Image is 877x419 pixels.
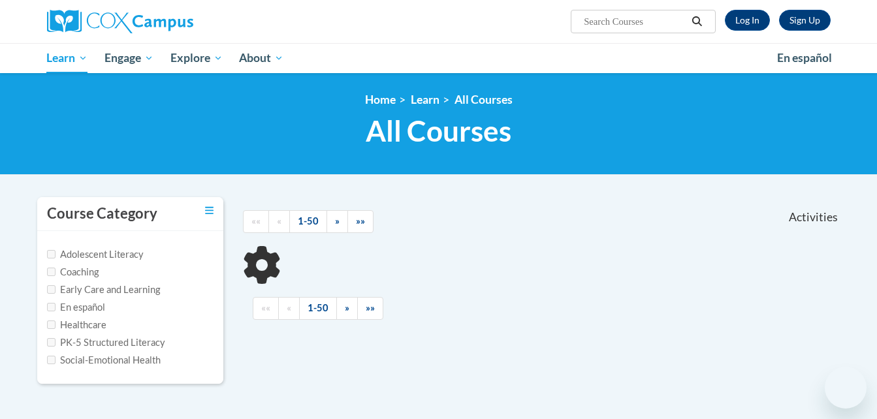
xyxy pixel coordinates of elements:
[251,215,261,226] span: ««
[777,51,832,65] span: En español
[769,44,840,72] a: En español
[104,50,153,66] span: Engage
[287,302,291,313] span: «
[47,265,99,279] label: Coaching
[277,215,281,226] span: «
[47,303,56,311] input: Checkbox for Options
[47,10,295,33] a: Cox Campus
[170,50,223,66] span: Explore
[205,204,214,218] a: Toggle collapse
[687,14,707,29] button: Search
[411,93,439,106] a: Learn
[345,302,349,313] span: »
[582,14,687,29] input: Search Courses
[47,353,161,367] label: Social-Emotional Health
[47,204,157,224] h3: Course Category
[39,43,97,73] a: Learn
[336,297,358,320] a: Next
[243,210,269,233] a: Begining
[47,356,56,364] input: Checkbox for Options
[365,93,396,106] a: Home
[47,285,56,294] input: Checkbox for Options
[779,10,831,31] a: Register
[47,10,193,33] img: Cox Campus
[825,367,867,409] iframe: Button to launch messaging window
[46,50,88,66] span: Learn
[268,210,290,233] a: Previous
[27,43,850,73] div: Main menu
[47,318,106,332] label: Healthcare
[299,297,337,320] a: 1-50
[47,268,56,276] input: Checkbox for Options
[47,300,105,315] label: En español
[96,43,162,73] a: Engage
[47,338,56,347] input: Checkbox for Options
[357,297,383,320] a: End
[47,250,56,258] input: Checkbox for Options
[347,210,374,233] a: End
[327,210,348,233] a: Next
[47,335,165,350] label: PK-5 Structured Literacy
[47,320,56,329] input: Checkbox for Options
[366,114,511,148] span: All Courses
[47,283,160,297] label: Early Care and Learning
[356,215,365,226] span: »»
[725,10,770,31] a: Log In
[366,302,375,313] span: »»
[162,43,231,73] a: Explore
[261,302,270,313] span: ««
[253,297,279,320] a: Begining
[789,210,838,225] span: Activities
[239,50,283,66] span: About
[335,215,340,226] span: »
[289,210,327,233] a: 1-50
[454,93,513,106] a: All Courses
[47,247,144,262] label: Adolescent Literacy
[278,297,300,320] a: Previous
[231,43,292,73] a: About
